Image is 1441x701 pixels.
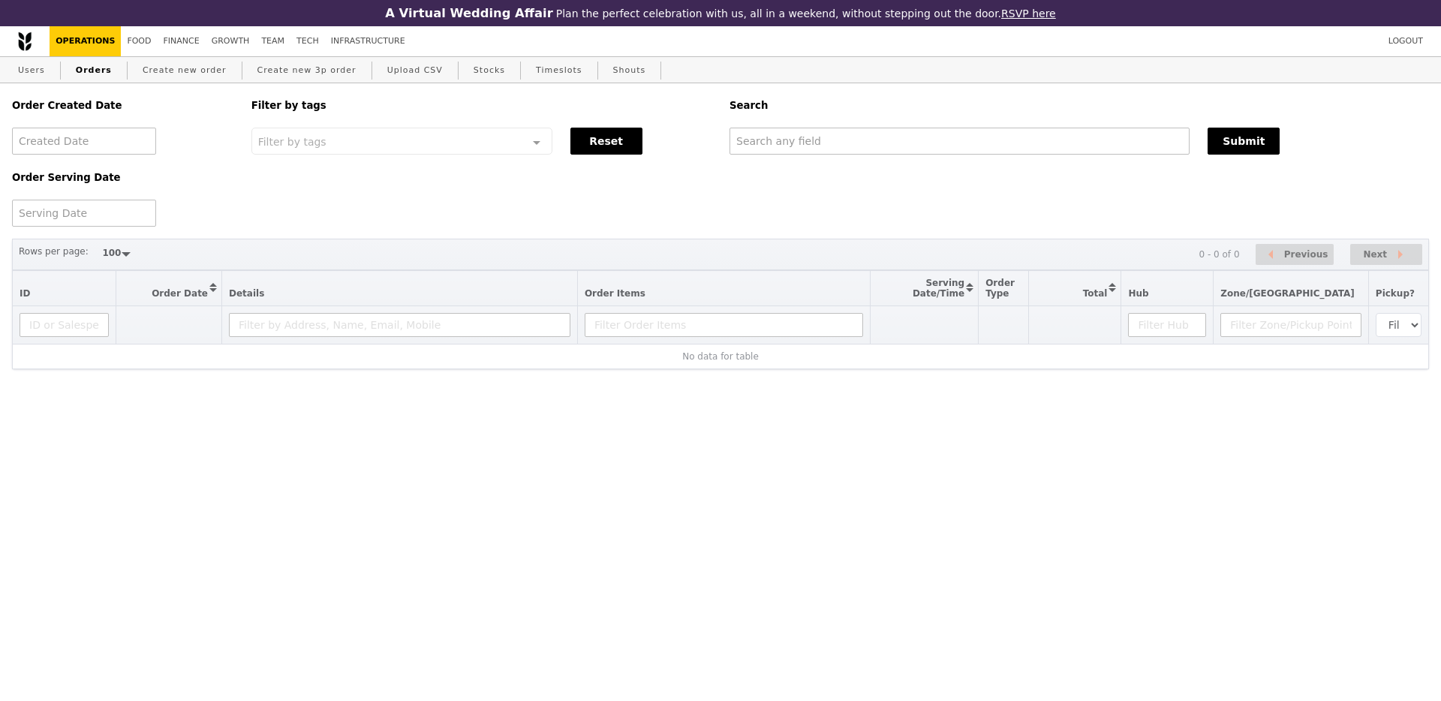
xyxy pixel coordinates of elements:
[206,26,256,56] a: Growth
[1199,249,1239,260] div: 0 - 0 of 0
[50,26,121,56] a: Operations
[137,57,233,84] a: Create new order
[290,26,325,56] a: Tech
[1208,128,1280,155] button: Submit
[12,100,233,111] h5: Order Created Date
[385,6,552,20] h3: A Virtual Wedding Affair
[20,313,109,337] input: ID or Salesperson name
[1256,244,1334,266] button: Previous
[1382,26,1429,56] a: Logout
[730,128,1190,155] input: Search any field
[468,57,511,84] a: Stocks
[1284,245,1328,263] span: Previous
[12,57,51,84] a: Users
[251,57,363,84] a: Create new 3p order
[251,100,711,111] h5: Filter by tags
[12,128,156,155] input: Created Date
[1220,288,1355,299] span: Zone/[GEOGRAPHIC_DATA]
[255,26,290,56] a: Team
[158,26,206,56] a: Finance
[288,6,1153,20] div: Plan the perfect celebration with us, all in a weekend, without stepping out the door.
[585,313,863,337] input: Filter Order Items
[985,278,1015,299] span: Order Type
[1363,245,1387,263] span: Next
[229,313,570,337] input: Filter by Address, Name, Email, Mobile
[18,32,32,51] img: Grain logo
[730,100,1429,111] h5: Search
[20,351,1421,362] div: No data for table
[229,288,264,299] span: Details
[20,288,30,299] span: ID
[1220,313,1361,337] input: Filter Zone/Pickup Point
[1128,313,1206,337] input: Filter Hub
[1128,288,1148,299] span: Hub
[530,57,588,84] a: Timeslots
[325,26,411,56] a: Infrastructure
[1376,288,1415,299] span: Pickup?
[12,172,233,183] h5: Order Serving Date
[570,128,642,155] button: Reset
[1350,244,1422,266] button: Next
[607,57,652,84] a: Shouts
[381,57,449,84] a: Upload CSV
[1001,8,1056,20] a: RSVP here
[121,26,157,56] a: Food
[70,57,118,84] a: Orders
[19,244,89,259] label: Rows per page:
[258,134,326,148] span: Filter by tags
[12,200,156,227] input: Serving Date
[585,288,645,299] span: Order Items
